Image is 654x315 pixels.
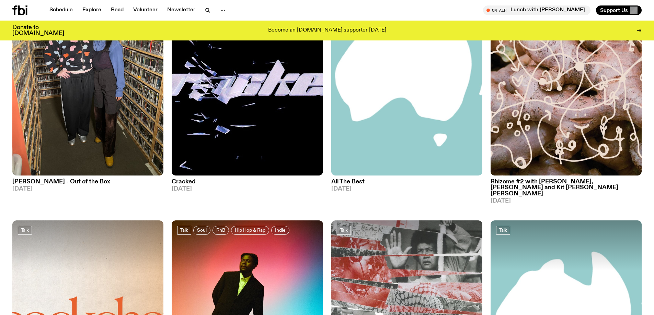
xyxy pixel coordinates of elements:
a: Talk [177,226,191,235]
span: Talk [340,228,348,233]
span: Hip Hop & Rap [235,228,265,233]
span: [DATE] [491,198,642,204]
a: Schedule [45,5,77,15]
h3: [PERSON_NAME] - Out of the Box [12,179,163,185]
a: Read [107,5,128,15]
h3: All The Best [331,179,482,185]
span: Indie [275,228,286,233]
a: Indie [271,226,289,235]
a: Talk [337,226,351,235]
h3: Rhizome #2 with [PERSON_NAME], [PERSON_NAME] and Kit [PERSON_NAME] [PERSON_NAME] [491,179,642,196]
span: [DATE] [12,186,163,192]
span: [DATE] [331,186,482,192]
span: Talk [499,228,507,233]
span: Talk [180,228,188,233]
span: RnB [216,228,225,233]
a: Cracked[DATE] [172,175,323,192]
button: Support Us [596,5,642,15]
a: RnB [213,226,229,235]
a: Newsletter [163,5,199,15]
h3: Cracked [172,179,323,185]
button: On AirLunch with [PERSON_NAME] [483,5,590,15]
a: Rhizome #2 with [PERSON_NAME], [PERSON_NAME] and Kit [PERSON_NAME] [PERSON_NAME][DATE] [491,175,642,204]
span: Soul [197,228,207,233]
a: [PERSON_NAME] - Out of the Box[DATE] [12,175,163,192]
span: [DATE] [172,186,323,192]
span: Support Us [600,7,628,13]
a: Talk [496,226,510,235]
p: Become an [DOMAIN_NAME] supporter [DATE] [268,27,386,34]
a: Hip Hop & Rap [231,226,269,235]
h3: Donate to [DOMAIN_NAME] [12,25,64,36]
span: Talk [21,228,29,233]
a: All The Best[DATE] [331,175,482,192]
a: Volunteer [129,5,162,15]
a: Explore [78,5,105,15]
a: Talk [18,226,32,235]
a: Soul [193,226,210,235]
